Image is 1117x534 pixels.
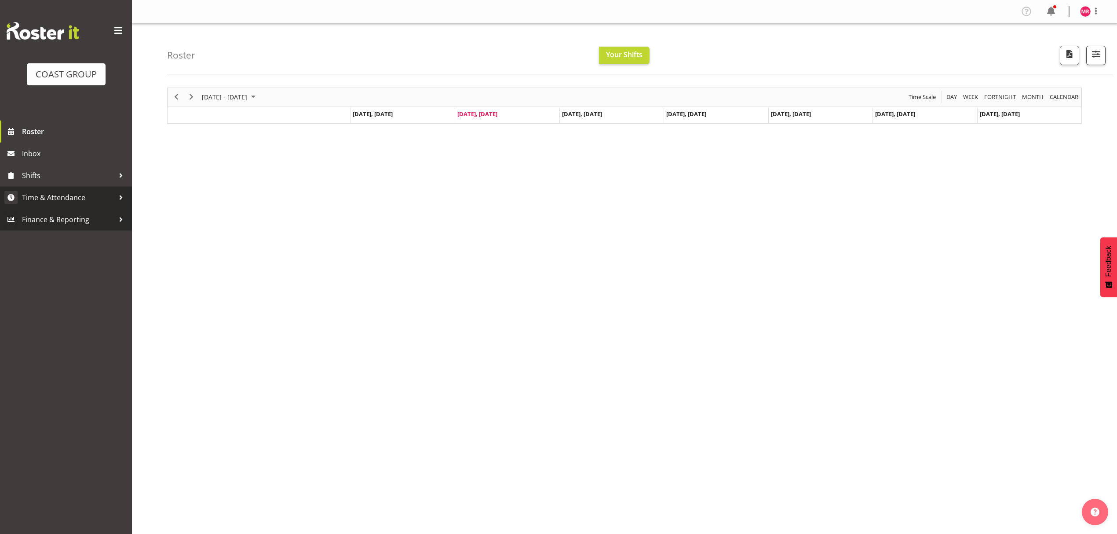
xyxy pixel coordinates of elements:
[945,91,958,102] span: Day
[201,91,248,102] span: [DATE] - [DATE]
[1091,508,1099,516] img: help-xxl-2.png
[199,88,261,106] div: August 25 - 31, 2025
[771,110,811,118] span: [DATE], [DATE]
[22,191,114,204] span: Time & Attendance
[22,125,128,138] span: Roster
[983,91,1017,102] span: Fortnight
[562,110,602,118] span: [DATE], [DATE]
[457,110,497,118] span: [DATE], [DATE]
[1048,91,1080,102] button: Month
[167,88,1082,124] div: Timeline Week of August 26, 2025
[962,91,979,102] span: Week
[1105,246,1113,277] span: Feedback
[945,91,959,102] button: Timeline Day
[1021,91,1045,102] button: Timeline Month
[666,110,706,118] span: [DATE], [DATE]
[1049,91,1079,102] span: calendar
[983,91,1018,102] button: Fortnight
[907,91,938,102] button: Time Scale
[22,147,128,160] span: Inbox
[908,91,937,102] span: Time Scale
[599,47,650,64] button: Your Shifts
[1060,46,1079,65] button: Download a PDF of the roster according to the set date range.
[184,88,199,106] div: next period
[201,91,259,102] button: August 2025
[1100,237,1117,297] button: Feedback - Show survey
[1086,46,1106,65] button: Filter Shifts
[186,91,197,102] button: Next
[962,91,980,102] button: Timeline Week
[7,22,79,40] img: Rosterit website logo
[171,91,183,102] button: Previous
[167,50,195,60] h4: Roster
[22,213,114,226] span: Finance & Reporting
[1021,91,1044,102] span: Month
[980,110,1020,118] span: [DATE], [DATE]
[1080,6,1091,17] img: mathew-rolle10807.jpg
[353,110,393,118] span: [DATE], [DATE]
[606,50,642,59] span: Your Shifts
[169,88,184,106] div: previous period
[875,110,915,118] span: [DATE], [DATE]
[36,68,97,81] div: COAST GROUP
[22,169,114,182] span: Shifts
